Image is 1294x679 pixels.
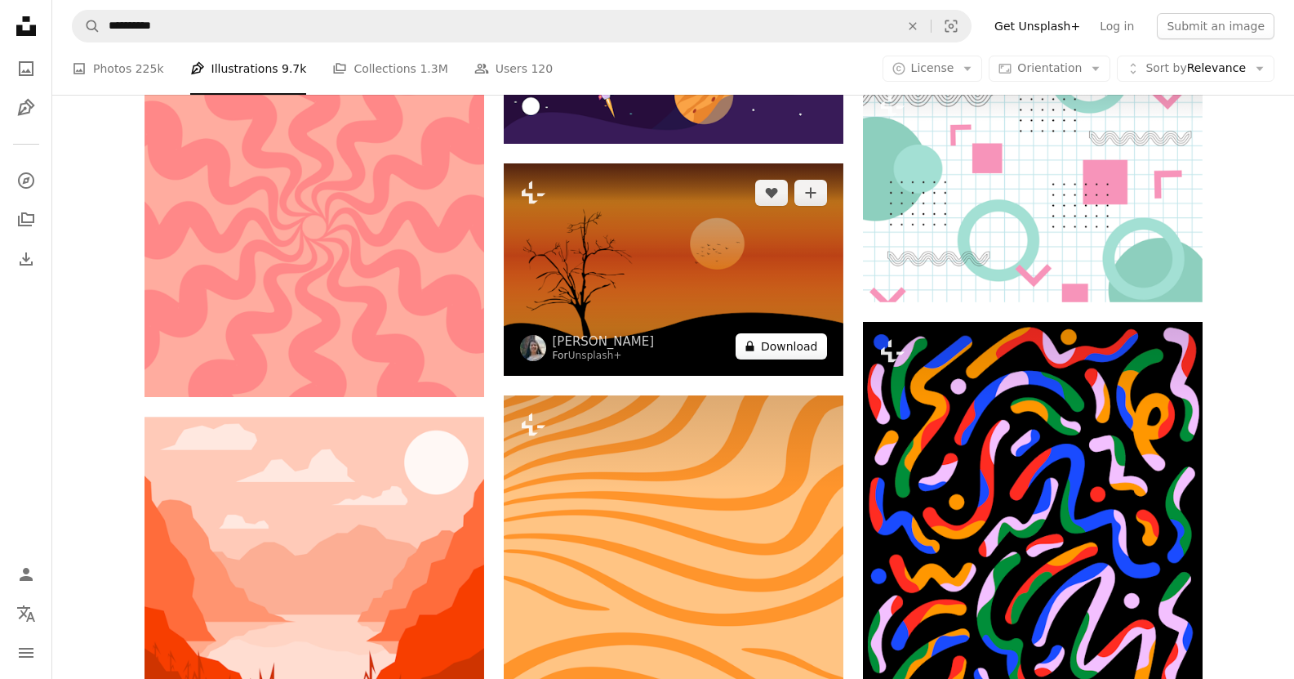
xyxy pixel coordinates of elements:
button: Clear [895,11,931,42]
span: Orientation [1017,61,1082,74]
a: Collections 1.3M [332,42,447,95]
a: A black background with a multicolored pattern on it [863,526,1203,541]
span: Sort by [1145,61,1186,74]
button: Visual search [932,11,971,42]
button: License [883,56,983,82]
button: Sort byRelevance [1117,56,1274,82]
button: Submit an image [1157,13,1274,39]
a: Log in [1090,13,1144,39]
a: Get Unsplash+ [985,13,1090,39]
img: A pink background with wavy shapes [145,57,484,397]
a: an orange and yellow background with wavy lines [504,621,843,636]
button: Search Unsplash [73,11,100,42]
span: 120 [531,60,553,78]
img: A sunset with a lone tree in the foreground [504,163,843,376]
a: Unsplash+ [568,350,622,361]
a: A pink background with wavy shapes [145,220,484,235]
button: Menu [10,637,42,669]
span: Relevance [1145,60,1246,77]
span: 225k [136,60,164,78]
button: Like [755,180,788,206]
a: Home — Unsplash [10,10,42,46]
a: Collections [10,203,42,236]
a: trendy geometric ornament texture 80s 90s style abstract background vector illustration [863,181,1203,196]
a: A sunset with a lone tree in the foreground [504,261,843,276]
a: Photos [10,52,42,85]
a: Explore [10,164,42,197]
img: Go to Ritu Dahiya's profile [520,335,546,361]
a: [PERSON_NAME] [553,333,655,350]
span: 1.3M [420,60,447,78]
a: Download History [10,243,42,275]
img: trendy geometric ornament texture 80s 90s style abstract background vector illustration [863,76,1203,302]
span: License [911,61,954,74]
button: Add to Collection [794,180,827,206]
button: Orientation [989,56,1110,82]
a: Illustrations [10,92,42,124]
a: A scenic landscape with mountains and a lake. [145,579,484,594]
a: Users 120 [474,42,553,95]
button: Download [736,333,827,360]
a: Log in / Sign up [10,558,42,591]
a: Photos 225k [72,42,164,95]
form: Find visuals sitewide [72,10,972,42]
div: For [553,350,655,363]
button: Language [10,597,42,630]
